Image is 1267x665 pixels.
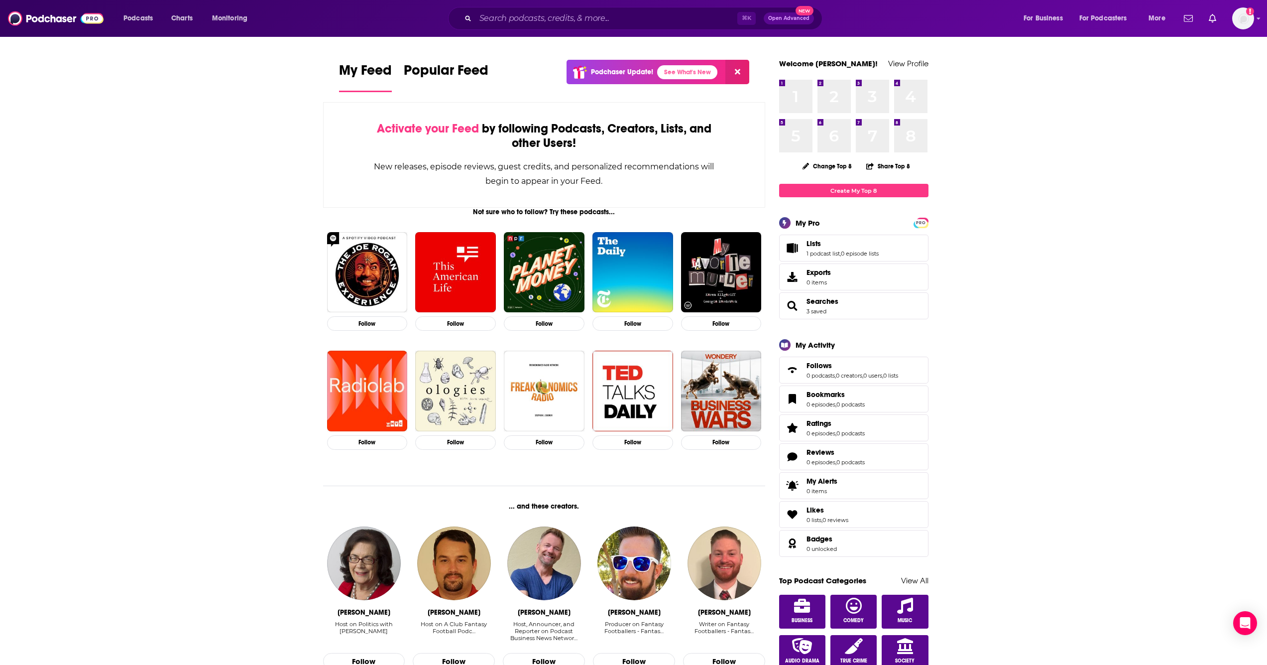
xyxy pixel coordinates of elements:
div: Host, Announcer, and Reporter on Podcast Business News Networ… [503,621,585,642]
a: The Joe Rogan Experience [327,232,408,313]
div: Producer on Fantasy Footballers - Fantas… [593,621,675,642]
img: User Profile [1232,7,1254,29]
img: Radiolab [327,351,408,431]
span: Exports [806,268,831,277]
div: Writer on Fantasy Footballers - Fantas… [683,621,765,635]
span: , [835,372,836,379]
span: Reviews [779,443,928,470]
span: More [1149,11,1165,25]
span: Badges [779,530,928,557]
img: Planet Money [504,232,584,313]
span: True Crime [840,658,867,664]
span: 0 items [806,279,831,286]
button: open menu [116,10,166,26]
a: Reviews [806,448,865,457]
a: The Daily [592,232,673,313]
a: 0 episodes [806,459,835,466]
span: Ratings [779,414,928,441]
img: Michelle Grattan [327,527,401,600]
span: Likes [806,506,824,515]
a: Show notifications dropdown [1180,10,1197,27]
div: Michelle Grattan [338,608,390,617]
span: Exports [783,270,803,284]
a: Business [779,595,826,629]
button: open menu [1073,10,1142,26]
div: Jeremy Grantham [608,608,661,617]
div: Producer on Fantasy Footballers - Fantas… [593,621,675,635]
span: Audio Drama [785,658,819,664]
button: open menu [205,10,260,26]
button: Change Top 8 [797,160,858,172]
span: , [840,250,841,257]
button: Follow [327,316,408,331]
span: For Podcasters [1079,11,1127,25]
span: Popular Feed [404,62,488,85]
div: My Pro [796,218,820,228]
a: 0 podcasts [806,372,835,379]
a: View All [901,576,928,585]
a: Charts [165,10,199,26]
div: ... and these creators. [323,502,766,511]
div: by following Podcasts, Creators, Lists, and other Users! [373,122,715,150]
span: , [862,372,863,379]
button: Follow [681,435,762,450]
a: This American Life [415,232,496,313]
input: Search podcasts, credits, & more... [475,10,737,26]
a: Show notifications dropdown [1205,10,1220,27]
button: Follow [592,316,673,331]
span: Follows [779,357,928,384]
a: Music [882,595,928,629]
span: , [835,430,836,437]
img: Steve Harper [507,527,581,600]
span: Bookmarks [806,390,845,399]
a: 1 podcast list [806,250,840,257]
img: Business Wars [681,351,762,431]
button: Follow [681,316,762,331]
a: Podchaser - Follow, Share and Rate Podcasts [8,9,104,28]
a: Follows [806,361,898,370]
span: ⌘ K [737,12,756,25]
span: Podcasts [123,11,153,25]
img: Jeremy Grantham [597,527,671,600]
a: 0 lists [883,372,898,379]
span: Society [895,658,915,664]
a: 3 saved [806,308,826,315]
a: 0 episodes [806,401,835,408]
div: Open Intercom Messenger [1233,611,1257,635]
span: Likes [779,501,928,528]
div: Search podcasts, credits, & more... [458,7,832,30]
span: My Alerts [783,479,803,493]
img: Ben Cummins [688,527,761,600]
button: Follow [327,435,408,450]
span: My Feed [339,62,392,85]
span: Bookmarks [779,386,928,412]
button: Follow [415,435,496,450]
span: Activate your Feed [377,121,479,136]
a: Badges [806,534,837,543]
span: Searches [779,292,928,319]
span: Charts [171,11,193,25]
span: Ratings [806,419,831,428]
button: Show profile menu [1232,7,1254,29]
a: Likes [783,508,803,522]
a: Searches [806,297,838,306]
a: Searches [783,299,803,313]
a: Ratings [783,421,803,435]
div: Steve Harper [518,608,571,617]
a: 0 episodes [806,430,835,437]
a: 0 lists [806,517,821,524]
div: Not sure who to follow? Try these podcasts... [323,208,766,216]
a: 0 podcasts [836,430,865,437]
a: 0 unlocked [806,545,837,552]
a: 0 podcasts [836,401,865,408]
a: Badges [783,536,803,550]
span: , [835,459,836,466]
div: Writer on Fantasy Footballers - Fantas… [683,621,765,642]
img: Ryan Weisse [417,527,491,600]
span: , [821,517,822,524]
a: Follows [783,363,803,377]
